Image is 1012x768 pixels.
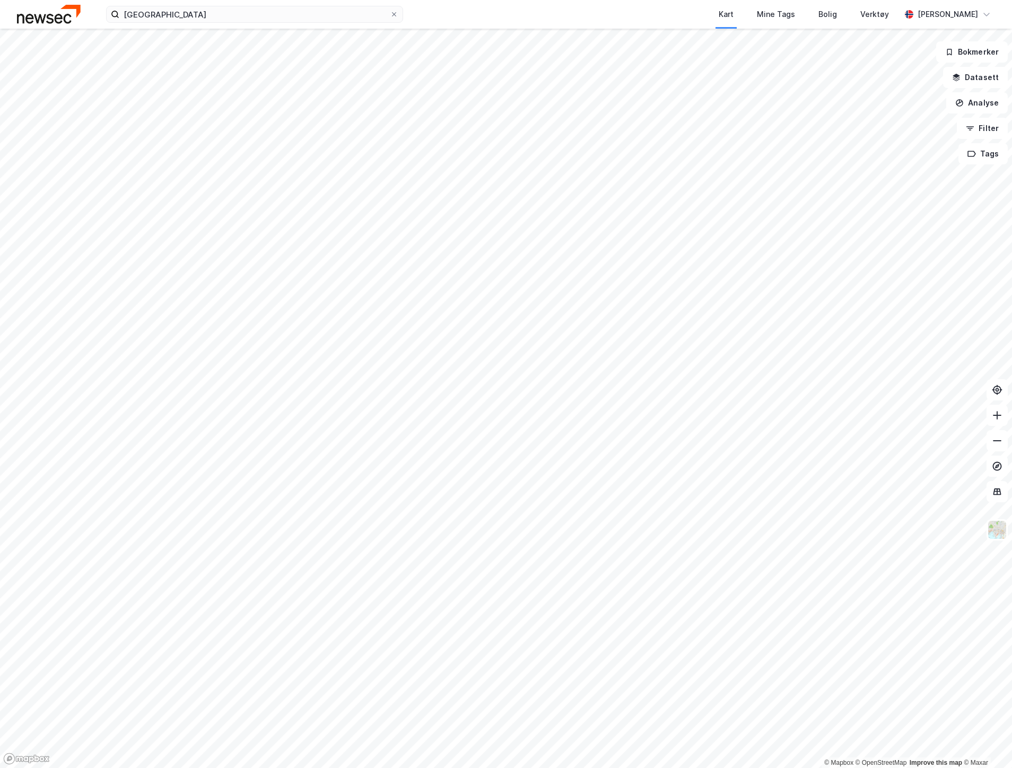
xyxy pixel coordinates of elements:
div: [PERSON_NAME] [918,8,978,21]
img: Z [987,520,1007,540]
div: Kart [719,8,734,21]
div: Verktøy [860,8,889,21]
button: Datasett [943,67,1008,88]
div: Bolig [818,8,837,21]
input: Søk på adresse, matrikkel, gårdeiere, leietakere eller personer [119,6,390,22]
a: Mapbox [824,759,853,766]
a: OpenStreetMap [856,759,907,766]
a: Improve this map [910,759,962,766]
div: Mine Tags [757,8,795,21]
iframe: Chat Widget [959,717,1012,768]
button: Tags [958,143,1008,164]
div: Kontrollprogram for chat [959,717,1012,768]
img: newsec-logo.f6e21ccffca1b3a03d2d.png [17,5,81,23]
a: Mapbox homepage [3,753,50,765]
button: Filter [957,118,1008,139]
button: Bokmerker [936,41,1008,63]
button: Analyse [946,92,1008,114]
